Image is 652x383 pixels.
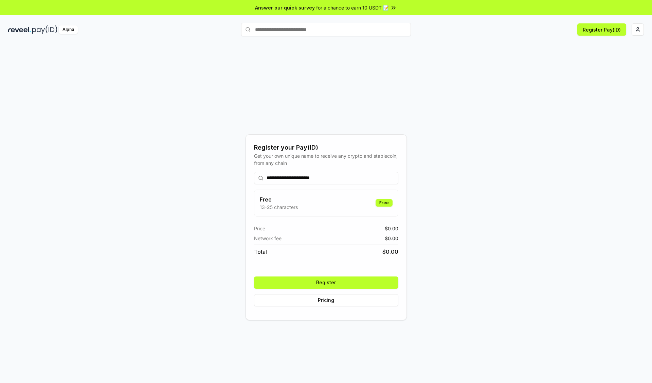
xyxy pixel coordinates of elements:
[254,143,398,152] div: Register your Pay(ID)
[255,4,315,11] span: Answer our quick survey
[260,204,298,211] p: 13-25 characters
[254,225,265,232] span: Price
[8,25,31,34] img: reveel_dark
[385,235,398,242] span: $ 0.00
[385,225,398,232] span: $ 0.00
[254,276,398,289] button: Register
[254,294,398,306] button: Pricing
[254,248,267,256] span: Total
[260,195,298,204] h3: Free
[382,248,398,256] span: $ 0.00
[254,152,398,167] div: Get your own unique name to receive any crypto and stablecoin, from any chain
[32,25,57,34] img: pay_id
[376,199,393,207] div: Free
[316,4,389,11] span: for a chance to earn 10 USDT 📝
[59,25,78,34] div: Alpha
[577,23,626,36] button: Register Pay(ID)
[254,235,282,242] span: Network fee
